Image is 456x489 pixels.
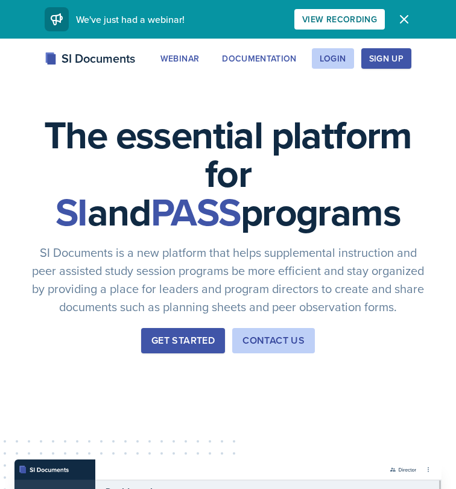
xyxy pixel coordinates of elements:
div: SI Documents [45,49,135,68]
div: Login [320,54,346,63]
div: Webinar [160,54,199,63]
div: Contact Us [242,333,305,348]
button: Contact Us [232,328,315,353]
span: We've just had a webinar! [76,13,185,26]
button: Login [312,48,354,69]
div: View Recording [302,14,377,24]
button: Documentation [214,48,305,69]
button: Webinar [153,48,207,69]
div: Get Started [151,333,215,348]
div: Documentation [222,54,297,63]
button: Get Started [141,328,225,353]
button: View Recording [294,9,385,30]
button: Sign Up [361,48,411,69]
div: Sign Up [369,54,404,63]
